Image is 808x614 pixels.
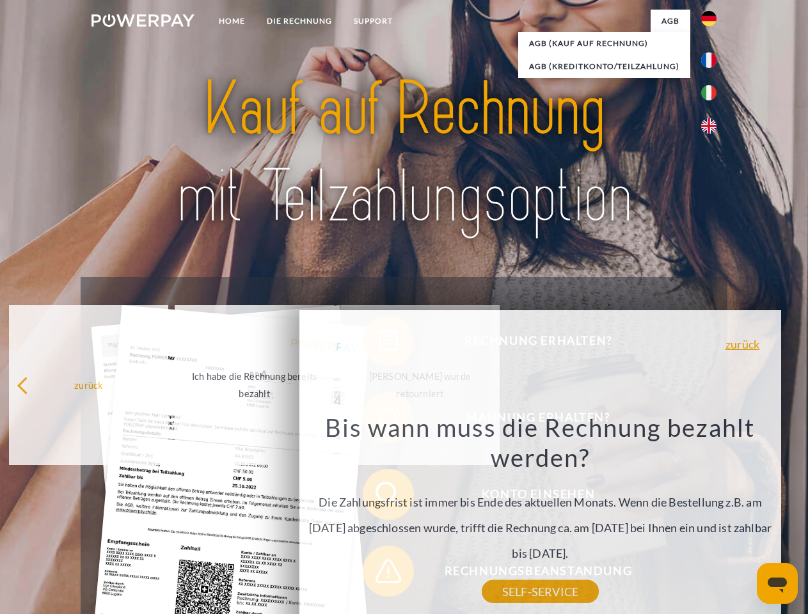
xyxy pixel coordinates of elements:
[651,10,690,33] a: agb
[182,368,326,402] div: Ich habe die Rechnung bereits bezahlt
[91,14,194,27] img: logo-powerpay-white.svg
[701,52,717,68] img: fr
[725,338,759,350] a: zurück
[701,85,717,100] img: it
[208,10,256,33] a: Home
[307,412,774,473] h3: Bis wann muss die Rechnung bezahlt werden?
[256,10,343,33] a: DIE RECHNUNG
[518,55,690,78] a: AGB (Kreditkonto/Teilzahlung)
[122,61,686,245] img: title-powerpay_de.svg
[343,10,404,33] a: SUPPORT
[307,412,774,592] div: Die Zahlungsfrist ist immer bis Ende des aktuellen Monats. Wenn die Bestellung z.B. am [DATE] abg...
[757,563,798,604] iframe: Schaltfläche zum Öffnen des Messaging-Fensters
[482,580,599,603] a: SELF-SERVICE
[701,118,717,134] img: en
[17,376,161,393] div: zurück
[701,11,717,26] img: de
[518,32,690,55] a: AGB (Kauf auf Rechnung)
